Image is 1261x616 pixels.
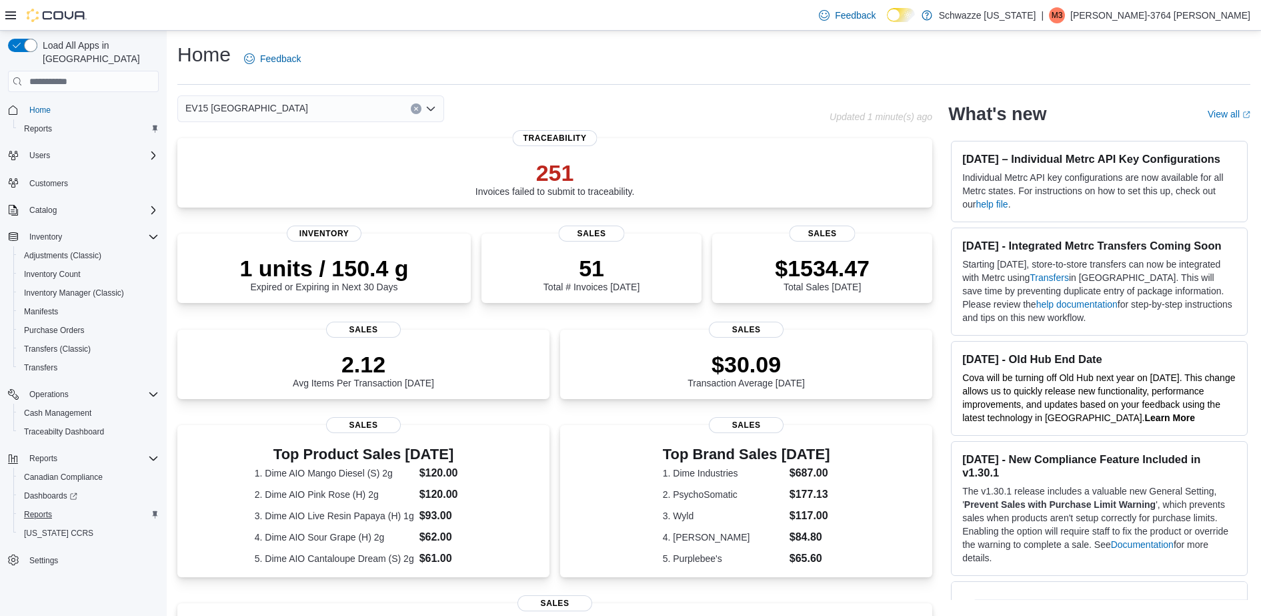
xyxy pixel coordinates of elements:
[24,202,159,218] span: Catalog
[13,119,164,138] button: Reports
[24,509,52,520] span: Reports
[475,160,635,186] p: 251
[8,95,159,605] nav: Complex example
[24,472,103,483] span: Canadian Compliance
[255,467,414,480] dt: 1. Dime AIO Mango Diesel (S) 2g
[13,468,164,487] button: Canadian Compliance
[239,45,306,72] a: Feedback
[19,405,159,421] span: Cash Management
[663,446,830,463] h3: Top Brand Sales [DATE]
[19,304,159,320] span: Manifests
[24,101,159,118] span: Home
[964,499,1156,510] strong: Prevent Sales with Purchase Limit Warning
[19,360,63,376] a: Transfers
[293,351,434,388] div: Avg Items Per Transaction [DATE]
[1242,111,1250,119] svg: External link
[24,344,91,354] span: Transfers (Classic)
[709,417,784,433] span: Sales
[419,487,473,503] dd: $120.00
[255,488,414,501] dt: 2. Dime AIO Pink Rose (H) 2g
[13,246,164,265] button: Adjustments (Classic)
[29,105,51,115] span: Home
[425,103,436,114] button: Open list of options
[19,285,129,301] a: Inventory Manager (Classic)
[24,450,159,467] span: Reports
[13,302,164,321] button: Manifests
[962,452,1236,479] h3: [DATE] - New Compliance Feature Included in v1.30.1
[835,9,876,22] span: Feedback
[255,531,414,544] dt: 4. Dime AIO Sour Grape (H) 2g
[3,100,164,119] button: Home
[663,488,784,501] dt: 2. PsychoSomatic
[1070,7,1250,23] p: [PERSON_NAME]-3764 [PERSON_NAME]
[19,424,109,440] a: Traceabilty Dashboard
[24,229,159,245] span: Inventory
[13,505,164,524] button: Reports
[962,372,1235,423] span: Cova will be turning off Old Hub next year on [DATE]. This change allows us to quickly release ne...
[1111,539,1174,550] a: Documentation
[962,152,1236,166] h3: [DATE] – Individual Metrc API Key Configurations
[790,487,830,503] dd: $177.13
[255,552,414,565] dt: 5. Dime AIO Cantaloupe Dream (S) 2g
[185,100,308,116] span: EV15 [GEOGRAPHIC_DATA]
[24,250,101,261] span: Adjustments (Classic)
[37,39,159,65] span: Load All Apps in [GEOGRAPHIC_DATA]
[663,531,784,544] dt: 4. [PERSON_NAME]
[419,529,473,545] dd: $62.00
[19,507,159,523] span: Reports
[29,150,50,161] span: Users
[19,248,159,264] span: Adjustments (Classic)
[3,449,164,468] button: Reports
[19,266,159,282] span: Inventory Count
[13,284,164,302] button: Inventory Manager (Classic)
[19,121,57,137] a: Reports
[13,321,164,340] button: Purchase Orders
[513,130,597,146] span: Traceability
[24,102,56,118] a: Home
[790,465,830,481] dd: $687.00
[239,255,408,292] div: Expired or Expiring in Next 30 Days
[962,258,1236,324] p: Starting [DATE], store-to-store transfers can now be integrated with Metrc using in [GEOGRAPHIC_D...
[24,229,67,245] button: Inventory
[19,266,86,282] a: Inventory Count
[19,424,159,440] span: Traceabilty Dashboard
[419,551,473,567] dd: $61.00
[775,255,870,292] div: Total Sales [DATE]
[3,201,164,220] button: Catalog
[19,304,63,320] a: Manifests
[326,417,401,433] span: Sales
[3,385,164,404] button: Operations
[1049,7,1065,23] div: Monique-3764 Valdez
[24,174,159,191] span: Customers
[29,178,68,189] span: Customers
[1036,299,1118,310] a: help documentation
[3,146,164,165] button: Users
[24,269,81,280] span: Inventory Count
[709,322,784,338] span: Sales
[19,121,159,137] span: Reports
[517,595,592,611] span: Sales
[24,450,63,467] button: Reports
[1145,412,1195,423] strong: Learn More
[24,553,63,569] a: Settings
[1030,272,1069,283] a: Transfers
[543,255,640,292] div: Total # Invoices [DATE]
[24,147,55,164] button: Users
[24,123,52,134] span: Reports
[419,465,473,481] dd: $120.00
[24,288,124,298] span: Inventory Manager (Classic)
[3,228,164,246] button: Inventory
[19,488,159,504] span: Dashboards
[24,491,77,501] span: Dashboards
[24,426,104,437] span: Traceabilty Dashboard
[326,322,401,338] span: Sales
[3,551,164,570] button: Settings
[887,8,915,22] input: Dark Mode
[24,528,93,539] span: [US_STATE] CCRS
[411,103,421,114] button: Clear input
[24,386,74,402] button: Operations
[775,255,870,282] p: $1534.47
[790,508,830,524] dd: $117.00
[29,205,57,216] span: Catalog
[19,488,83,504] a: Dashboards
